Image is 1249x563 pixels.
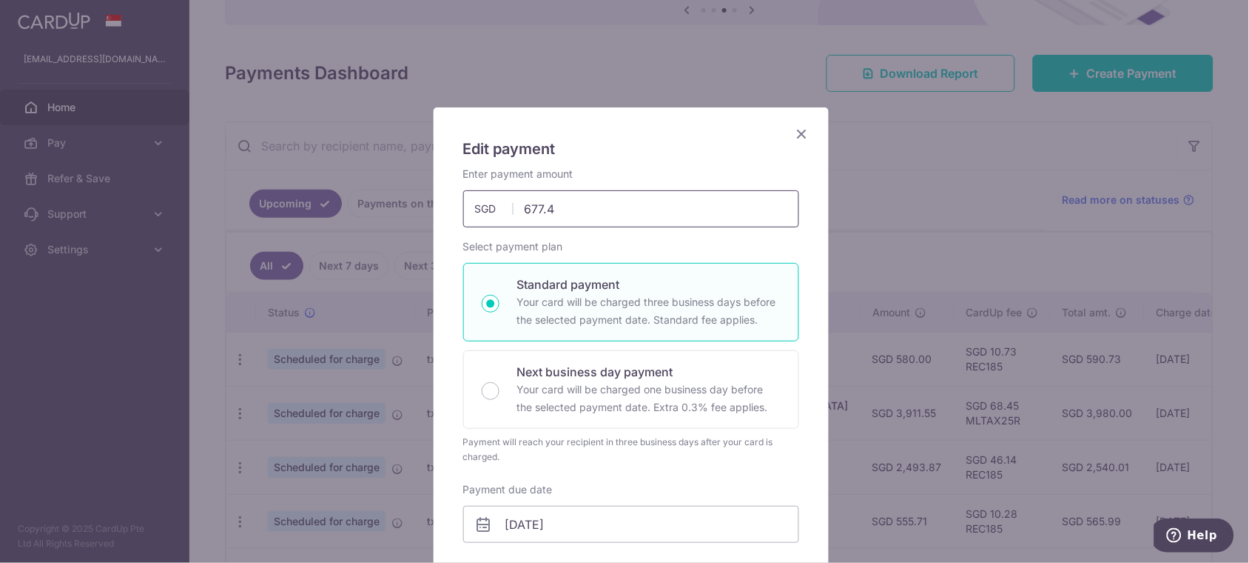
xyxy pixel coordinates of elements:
[463,239,563,254] label: Select payment plan
[517,293,781,329] p: Your card will be charged three business days before the selected payment date. Standard fee appl...
[517,363,781,381] p: Next business day payment
[793,125,811,143] button: Close
[517,381,781,416] p: Your card will be charged one business day before the selected payment date. Extra 0.3% fee applies.
[475,201,514,216] span: SGD
[463,167,573,181] label: Enter payment amount
[463,506,799,543] input: DD / MM / YYYY
[463,482,553,497] label: Payment due date
[463,190,799,227] input: 0.00
[517,276,781,293] p: Standard payment
[463,137,799,161] h5: Edit payment
[1154,519,1234,556] iframe: Opens a widget where you can find more information
[463,435,799,464] div: Payment will reach your recipient in three business days after your card is charged.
